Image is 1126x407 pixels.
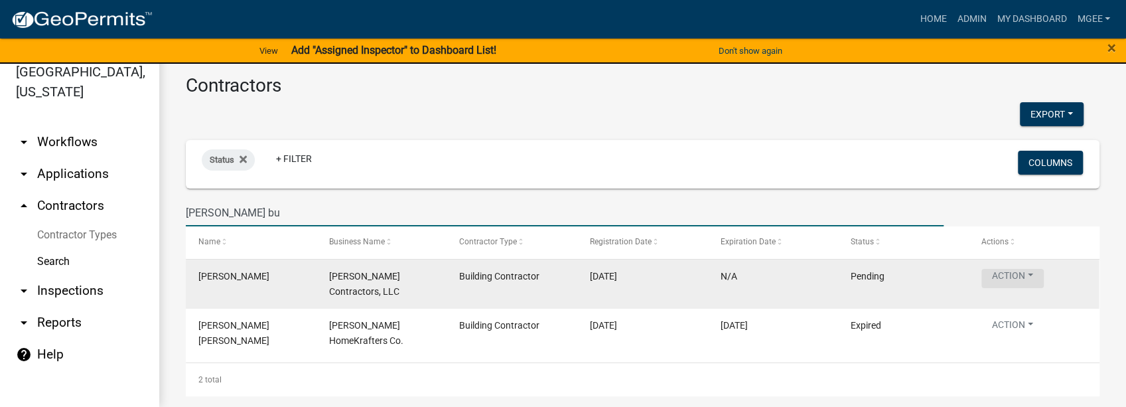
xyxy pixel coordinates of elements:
i: arrow_drop_down [16,283,32,299]
strong: Add "Assigned Inspector" to Dashboard List! [291,44,496,56]
button: Export [1020,102,1084,126]
a: + Filter [265,147,322,171]
span: 06/02/2023 [590,320,617,331]
a: Home [914,7,951,32]
span: Building Contractor [459,320,539,331]
a: mgee [1072,7,1115,32]
datatable-header-cell: Business Name [317,226,447,258]
span: Expired [851,320,881,331]
span: Business Name [329,237,385,246]
button: Don't show again [713,40,788,62]
datatable-header-cell: Expiration Date [707,226,838,258]
button: Columns [1018,151,1083,175]
a: View [254,40,283,62]
button: Action [981,269,1044,288]
span: Expiration Date [720,237,775,246]
span: N/A [720,271,737,282]
span: Devine Devine [198,320,269,346]
span: Actions [981,237,1009,246]
i: arrow_drop_up [16,198,32,214]
datatable-header-cell: Registration Date [577,226,708,258]
h3: Contractors [186,74,1099,97]
span: Devine Contractors, LLC [329,271,400,297]
datatable-header-cell: Contractor Type [447,226,577,258]
a: My Dashboard [991,7,1072,32]
span: 12/31/2023 [720,320,747,331]
span: Status [851,237,874,246]
span: Building Contractor [459,271,539,282]
i: help [16,347,32,363]
i: arrow_drop_down [16,166,32,182]
i: arrow_drop_down [16,315,32,331]
input: Search for contractors [186,199,944,226]
i: arrow_drop_down [16,134,32,150]
datatable-header-cell: Actions [968,226,1099,258]
div: 2 total [186,363,1099,396]
span: Patrick Devine [198,271,269,282]
span: Registration Date [590,237,652,246]
button: Action [981,318,1044,337]
span: Pending [851,271,884,282]
span: Name [198,237,220,246]
span: Status [210,155,234,165]
datatable-header-cell: Name [186,226,317,258]
span: Contractor Type [459,237,517,246]
button: Close [1107,40,1116,56]
span: 09/29/2024 [590,271,617,282]
a: Admin [951,7,991,32]
span: Devine HomeKrafters Co. [329,320,403,346]
datatable-header-cell: Status [838,226,969,258]
span: × [1107,39,1116,57]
